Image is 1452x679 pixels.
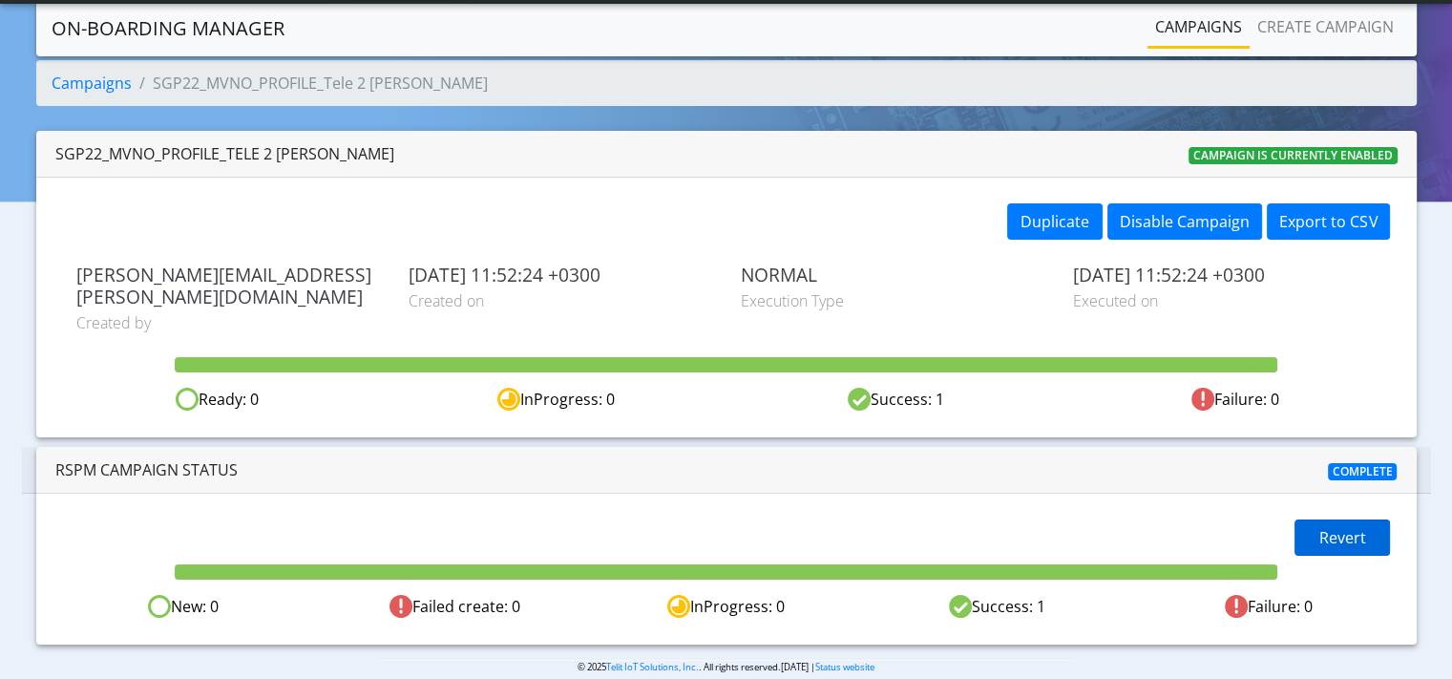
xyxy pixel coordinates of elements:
[1267,203,1390,240] button: Export to CSV
[1319,527,1366,548] span: Revert
[949,595,972,618] img: Success
[862,595,1133,619] div: Success: 1
[176,388,199,411] img: ready.svg
[726,388,1065,412] div: Success: 1
[1147,8,1250,46] a: Campaigns
[389,595,412,618] img: Failed
[1294,520,1390,556] button: Revert
[741,289,1044,312] span: Execution Type
[667,595,690,618] img: In progress
[1007,203,1103,240] button: Duplicate
[48,595,319,619] div: New: 0
[48,388,387,412] div: Ready: 0
[76,311,380,334] span: Created by
[606,661,699,673] a: Telit IoT Solutions, Inc.
[815,661,874,673] a: Status website
[1191,388,1214,411] img: fail.svg
[409,289,712,312] span: Created on
[1250,8,1401,46] a: Create campaign
[52,73,132,94] a: Campaigns
[1225,595,1248,618] img: Failed
[1133,595,1404,619] div: Failure: 0
[377,660,1075,674] p: © 2025 . All rights reserved.[DATE] |
[1328,463,1398,480] span: Complete
[387,388,726,412] div: InProgress: 0
[132,72,488,95] li: SGP22_MVNO_PROFILE_Tele 2 [PERSON_NAME]
[497,388,520,411] img: in-progress.svg
[55,459,238,480] span: RSPM Campaign Status
[76,264,380,308] span: [PERSON_NAME][EMAIL_ADDRESS][PERSON_NAME][DOMAIN_NAME]
[409,264,712,286] span: [DATE] 11:52:24 +0300
[148,595,171,618] img: Ready
[1072,289,1376,312] span: Executed on
[848,388,871,411] img: success.svg
[590,595,861,619] div: InProgress: 0
[319,595,590,619] div: Failed create: 0
[1065,388,1404,412] div: Failure: 0
[1107,203,1262,240] button: Disable Campaign
[1189,147,1398,164] span: Campaign is currently enabled
[1072,264,1376,286] span: [DATE] 11:52:24 +0300
[36,60,1417,121] nav: breadcrumb
[741,264,1044,286] span: NORMAL
[52,10,284,48] a: On-Boarding Manager
[55,142,394,165] div: SGP22_MVNO_PROFILE_Tele 2 [PERSON_NAME]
